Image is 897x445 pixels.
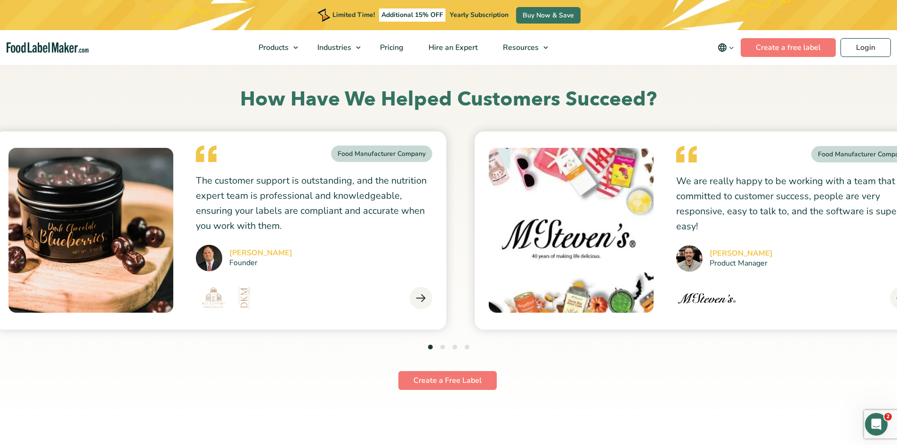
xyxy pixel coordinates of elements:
span: Pricing [377,42,404,53]
button: 3 of 4 [453,345,457,349]
span: Yearly Subscription [450,10,509,19]
a: Pricing [368,30,414,65]
a: Login [840,38,891,57]
span: Hire an Expert [426,42,479,53]
button: 1 of 4 [428,345,433,349]
iframe: Intercom live chat [865,413,888,436]
a: Industries [305,30,365,65]
div: Food Manufacturer Company [331,146,432,162]
a: Create a Free Label [398,371,497,390]
button: 4 of 4 [465,345,469,349]
a: Buy Now & Save [516,7,581,24]
span: Additional 15% OFF [379,8,445,22]
cite: [PERSON_NAME] [229,250,292,257]
a: Resources [491,30,553,65]
span: Limited Time! [332,10,375,19]
span: Resources [500,42,540,53]
cite: [PERSON_NAME] [710,250,773,258]
small: Founder [229,259,292,267]
button: 2 of 4 [440,345,445,349]
a: Create a free label [741,38,836,57]
span: Industries [315,42,352,53]
small: Product Manager [710,260,773,267]
p: The customer support is outstanding, and the nutrition expert team is professional and knowledgea... [196,173,432,234]
span: 2 [884,413,892,421]
h2: How Have We Helped Customers Succeed? [140,87,757,113]
a: Hire an Expert [416,30,488,65]
a: Products [246,30,303,65]
span: Products [256,42,290,53]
